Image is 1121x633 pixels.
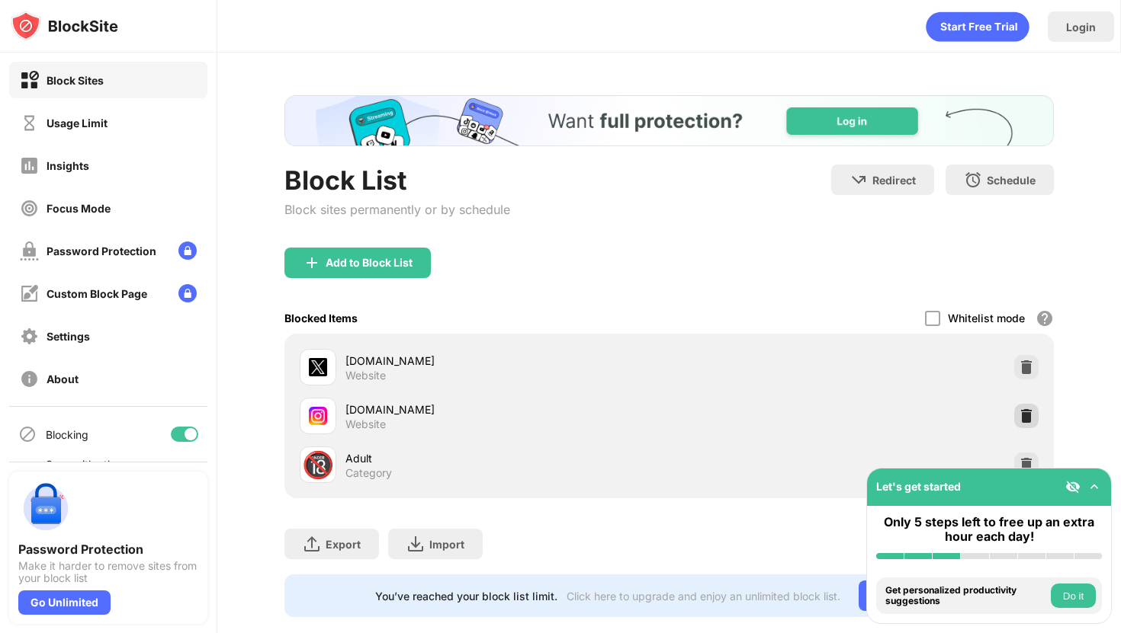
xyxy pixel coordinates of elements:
[1051,583,1096,608] button: Do it
[178,284,197,302] img: lock-menu.svg
[284,312,358,324] div: Blocked Items
[47,372,79,385] div: About
[429,538,464,551] div: Import
[18,425,37,443] img: blocking-icon.svg
[872,174,916,187] div: Redirect
[47,117,108,129] div: Usage Limit
[926,11,1029,42] div: animation
[47,287,147,300] div: Custom Block Page
[345,417,386,431] div: Website
[1066,21,1096,34] div: Login
[948,312,1025,324] div: Whitelist mode
[885,585,1047,607] div: Get personalized productivity suggestions
[1087,479,1102,494] img: omni-setup-toggle.svg
[284,165,510,196] div: Block List
[375,590,557,603] div: You’ve reached your block list limit.
[20,156,39,175] img: insights-off.svg
[18,560,198,584] div: Make it harder to remove sites from your block list
[18,481,73,535] img: push-password-protection.svg
[47,159,89,172] div: Insights
[20,241,39,261] img: password-protection-off.svg
[309,358,327,376] img: favicons
[47,330,90,343] div: Settings
[1065,479,1081,494] img: eye-not-visible.svg
[46,428,88,441] div: Blocking
[987,174,1036,187] div: Schedule
[20,199,39,218] img: focus-off.svg
[326,257,413,269] div: Add to Block List
[18,542,198,557] div: Password Protection
[284,202,510,217] div: Block sites permanently or by schedule
[47,245,156,257] div: Password Protection
[302,449,334,481] div: 🔞
[18,590,111,615] div: Go Unlimited
[47,202,111,215] div: Focus Mode
[567,590,840,603] div: Click here to upgrade and enjoy an unlimited block list.
[345,401,669,417] div: [DOMAIN_NAME]
[46,458,124,484] div: Sync with other devices
[20,327,39,346] img: settings-off.svg
[859,580,963,611] div: Go Unlimited
[309,407,327,425] img: favicons
[345,369,386,382] div: Website
[11,11,118,41] img: logo-blocksite.svg
[284,95,1054,146] iframe: Banner
[20,369,39,388] img: about-off.svg
[326,538,361,551] div: Export
[876,480,961,493] div: Let's get started
[345,353,669,369] div: [DOMAIN_NAME]
[20,284,39,303] img: customize-block-page-off.svg
[20,113,39,133] img: time-usage-off.svg
[178,241,197,260] img: lock-menu.svg
[345,466,392,480] div: Category
[876,515,1102,544] div: Only 5 steps left to free up an extra hour each day!
[47,74,104,87] div: Block Sites
[20,71,39,90] img: block-on.svg
[345,450,669,466] div: Adult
